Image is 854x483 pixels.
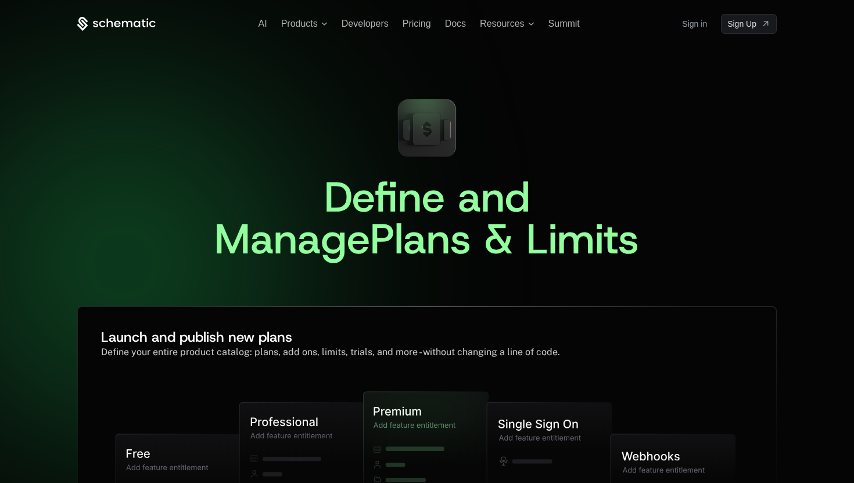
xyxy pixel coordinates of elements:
[214,169,543,267] span: Define and Manage
[342,19,389,28] a: Developers
[721,14,777,34] a: [object Object]
[682,15,707,33] a: Sign in
[259,19,267,28] a: AI
[727,18,756,30] span: Sign Up
[403,19,431,28] a: Pricing
[480,19,524,29] span: Resources
[370,211,639,267] span: Plans & Limits
[281,19,318,29] span: Products
[445,19,466,28] a: Docs
[548,19,580,28] a: Summit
